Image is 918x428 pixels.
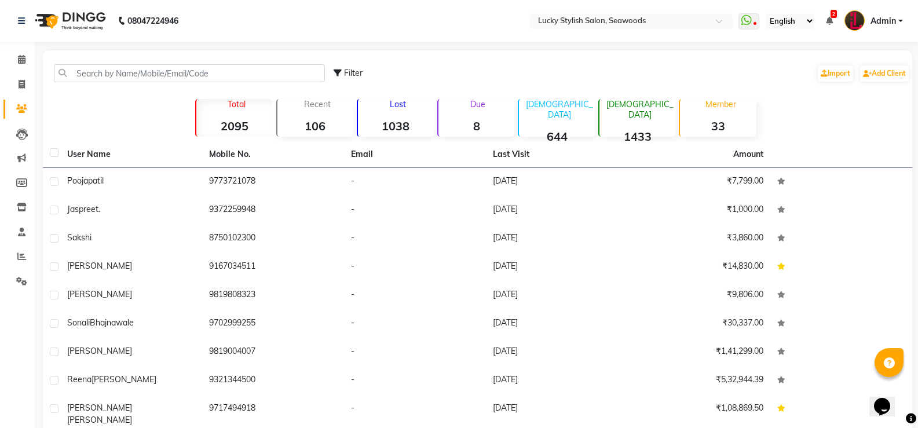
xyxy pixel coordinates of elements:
[486,196,628,225] td: [DATE]
[680,119,756,133] strong: 33
[486,141,628,168] th: Last Visit
[486,225,628,253] td: [DATE]
[30,5,109,37] img: logo
[202,141,344,168] th: Mobile No.
[92,374,156,385] span: [PERSON_NAME]
[344,367,486,395] td: -
[604,99,675,120] p: [DEMOGRAPHIC_DATA]
[127,5,178,37] b: 08047224946
[202,338,344,367] td: 9819004007
[202,281,344,310] td: 9819808323
[486,367,628,395] td: [DATE]
[202,196,344,225] td: 9372259948
[344,281,486,310] td: -
[67,415,132,425] span: [PERSON_NAME]
[67,374,92,385] span: Reena
[524,99,595,120] p: [DEMOGRAPHIC_DATA]
[358,119,434,133] strong: 1038
[67,232,92,243] span: sakshi
[628,253,770,281] td: ₹14,830.00
[871,15,896,27] span: Admin
[685,99,756,109] p: Member
[277,119,353,133] strong: 106
[344,68,363,78] span: Filter
[201,99,272,109] p: Total
[628,310,770,338] td: ₹30,337.00
[486,338,628,367] td: [DATE]
[344,168,486,196] td: -
[486,253,628,281] td: [DATE]
[726,141,770,167] th: Amount
[202,310,344,338] td: 9702999255
[818,65,853,82] a: Import
[67,317,90,328] span: Sonali
[438,119,514,133] strong: 8
[54,64,325,82] input: Search by Name/Mobile/Email/Code
[67,204,98,214] span: Jaspreet
[628,367,770,395] td: ₹5,32,944.39
[844,10,865,31] img: Admin
[486,168,628,196] td: [DATE]
[202,168,344,196] td: 9773721078
[344,253,486,281] td: -
[628,225,770,253] td: ₹3,860.00
[441,99,514,109] p: Due
[519,129,595,144] strong: 644
[826,16,833,26] a: 2
[869,382,906,416] iframe: chat widget
[628,338,770,367] td: ₹1,41,299.00
[486,281,628,310] td: [DATE]
[282,99,353,109] p: Recent
[628,196,770,225] td: ₹1,000.00
[67,403,132,413] span: [PERSON_NAME]
[98,204,100,214] span: .
[363,99,434,109] p: Lost
[67,261,132,271] span: [PERSON_NAME]
[202,253,344,281] td: 9167034511
[486,310,628,338] td: [DATE]
[344,225,486,253] td: -
[344,141,486,168] th: Email
[202,225,344,253] td: 8750102300
[831,10,837,18] span: 2
[196,119,272,133] strong: 2095
[599,129,675,144] strong: 1433
[344,196,486,225] td: -
[860,65,909,82] a: Add Client
[344,310,486,338] td: -
[60,141,202,168] th: User Name
[67,346,132,356] span: [PERSON_NAME]
[88,175,104,186] span: patil
[90,317,134,328] span: Bhajnawale
[628,281,770,310] td: ₹9,806.00
[628,168,770,196] td: ₹7,799.00
[202,367,344,395] td: 9321344500
[344,338,486,367] td: -
[67,175,88,186] span: Pooja
[67,289,132,299] span: [PERSON_NAME]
